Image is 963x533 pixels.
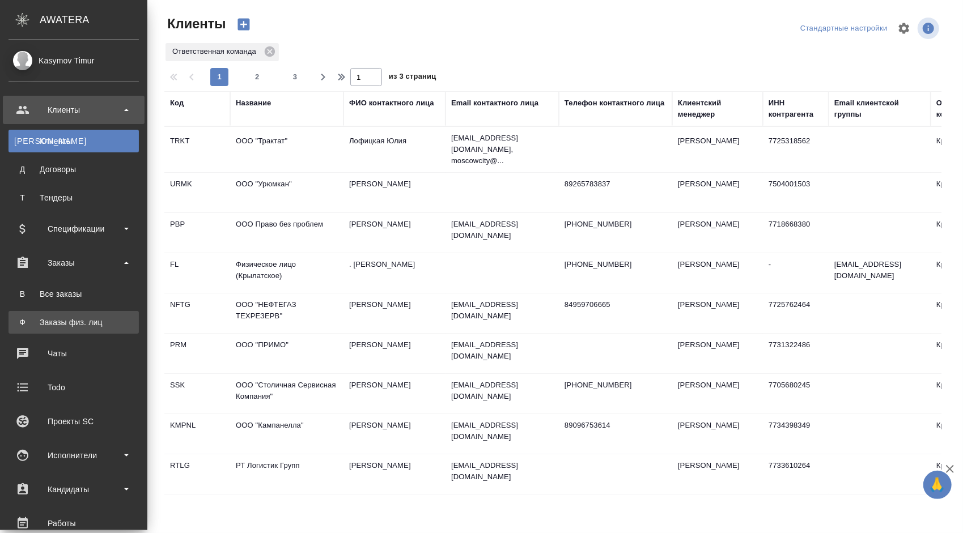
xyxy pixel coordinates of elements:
[164,414,230,454] td: KMPNL
[672,334,763,373] td: [PERSON_NAME]
[9,481,139,498] div: Кандидаты
[9,158,139,181] a: ДДоговоры
[230,173,343,212] td: ООО "Урюмкан"
[769,97,823,120] div: ИНН контрагента
[672,213,763,253] td: [PERSON_NAME]
[451,97,538,109] div: Email контактного лица
[9,311,139,334] a: ФЗаказы физ. лиц
[9,345,139,362] div: Чаты
[451,420,553,442] p: [EMAIL_ADDRESS][DOMAIN_NAME]
[672,293,763,333] td: [PERSON_NAME]
[230,454,343,494] td: РТ Логистик Групп
[565,299,667,310] p: 84959706665
[3,339,145,368] a: Чаты
[763,173,829,212] td: 7504001503
[164,454,230,494] td: RTLG
[918,18,941,39] span: Посмотреть информацию
[451,380,553,402] p: [EMAIL_ADDRESS][DOMAIN_NAME]
[230,334,343,373] td: ООО "ПРИМО"
[343,293,446,333] td: [PERSON_NAME]
[14,135,133,147] div: Клиенты
[164,173,230,212] td: URMK
[14,192,133,203] div: Тендеры
[164,213,230,253] td: PBP
[343,374,446,413] td: [PERSON_NAME]
[14,164,133,175] div: Договоры
[248,71,266,83] span: 2
[451,133,553,167] p: [EMAIL_ADDRESS][DOMAIN_NAME], moscowcity@...
[164,130,230,169] td: TRKT
[9,220,139,237] div: Спецификации
[763,130,829,169] td: 7725318562
[230,15,257,34] button: Создать
[763,414,829,454] td: 7734398349
[343,334,446,373] td: [PERSON_NAME]
[164,253,230,293] td: FL
[451,299,553,322] p: [EMAIL_ADDRESS][DOMAIN_NAME]
[763,253,829,293] td: -
[164,15,226,33] span: Клиенты
[343,253,446,293] td: . [PERSON_NAME]
[565,259,667,270] p: [PHONE_NUMBER]
[172,46,260,57] p: Ответственная команда
[343,173,446,212] td: [PERSON_NAME]
[672,454,763,494] td: [PERSON_NAME]
[343,130,446,169] td: Лофицкая Юлия
[672,173,763,212] td: [PERSON_NAME]
[928,473,947,497] span: 🙏
[9,130,139,152] a: [PERSON_NAME]Клиенты
[164,374,230,413] td: SSK
[9,101,139,118] div: Клиенты
[170,97,184,109] div: Код
[9,54,139,67] div: Kasymov Timur
[672,130,763,169] td: [PERSON_NAME]
[451,339,553,362] p: [EMAIL_ADDRESS][DOMAIN_NAME]
[230,293,343,333] td: ООО "НЕФТЕГАЗ ТЕХРЕЗЕРВ"
[14,288,133,300] div: Все заказы
[236,97,271,109] div: Название
[565,97,665,109] div: Телефон контактного лица
[9,379,139,396] div: Todo
[923,471,952,499] button: 🙏
[230,414,343,454] td: ООО "Кампанелла"
[763,454,829,494] td: 7733610264
[9,447,139,464] div: Исполнители
[349,97,434,109] div: ФИО контактного лица
[248,68,266,86] button: 2
[3,407,145,436] a: Проекты SC
[763,334,829,373] td: 7731322486
[451,460,553,483] p: [EMAIL_ADDRESS][DOMAIN_NAME]
[40,8,147,31] div: AWATERA
[672,253,763,293] td: [PERSON_NAME]
[9,254,139,271] div: Заказы
[797,20,890,37] div: split button
[9,515,139,532] div: Работы
[763,293,829,333] td: 7725762464
[9,186,139,209] a: ТТендеры
[672,414,763,454] td: [PERSON_NAME]
[672,374,763,413] td: [PERSON_NAME]
[3,373,145,402] a: Todo
[230,374,343,413] td: ООО "Столичная Сервисная Компания"
[829,253,931,293] td: [EMAIL_ADDRESS][DOMAIN_NAME]
[343,454,446,494] td: [PERSON_NAME]
[565,219,667,230] p: [PHONE_NUMBER]
[230,253,343,293] td: Физическое лицо (Крылатское)
[9,413,139,430] div: Проекты SC
[164,293,230,333] td: NFTG
[389,70,436,86] span: из 3 страниц
[678,97,757,120] div: Клиентский менеджер
[890,15,918,42] span: Настроить таблицу
[565,380,667,391] p: [PHONE_NUMBER]
[343,414,446,454] td: [PERSON_NAME]
[763,213,829,253] td: 7718668380
[286,71,304,83] span: 3
[565,420,667,431] p: 89096753614
[834,97,925,120] div: Email клиентской группы
[763,374,829,413] td: 7705680245
[230,213,343,253] td: ООО Право без проблем
[230,130,343,169] td: ООО "Трактат"
[565,178,667,190] p: 89265783837
[9,283,139,305] a: ВВсе заказы
[286,68,304,86] button: 3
